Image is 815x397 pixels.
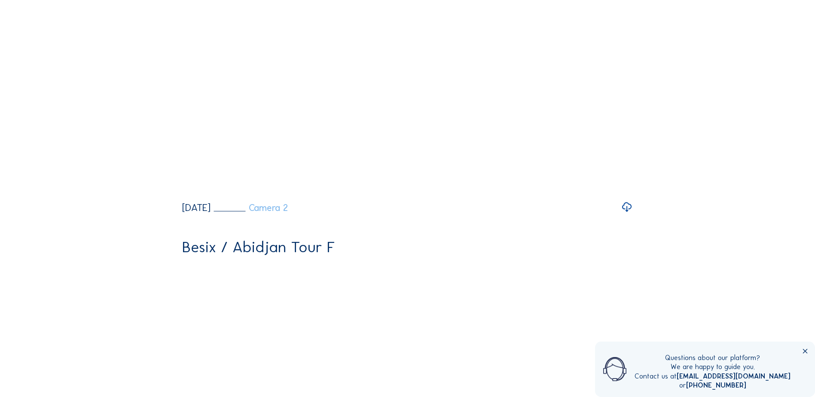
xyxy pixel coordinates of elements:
div: Questions about our platform? [635,353,791,362]
div: or [635,381,791,390]
a: [PHONE_NUMBER] [686,381,746,389]
div: [DATE] [182,203,211,213]
a: Camera 2 [214,203,288,213]
div: We are happy to guide you. [635,362,791,371]
div: Contact us at [635,372,791,381]
div: Besix / Abidjan Tour F [182,239,335,255]
a: [EMAIL_ADDRESS][DOMAIN_NAME] [677,372,791,380]
img: operator [603,353,626,385]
